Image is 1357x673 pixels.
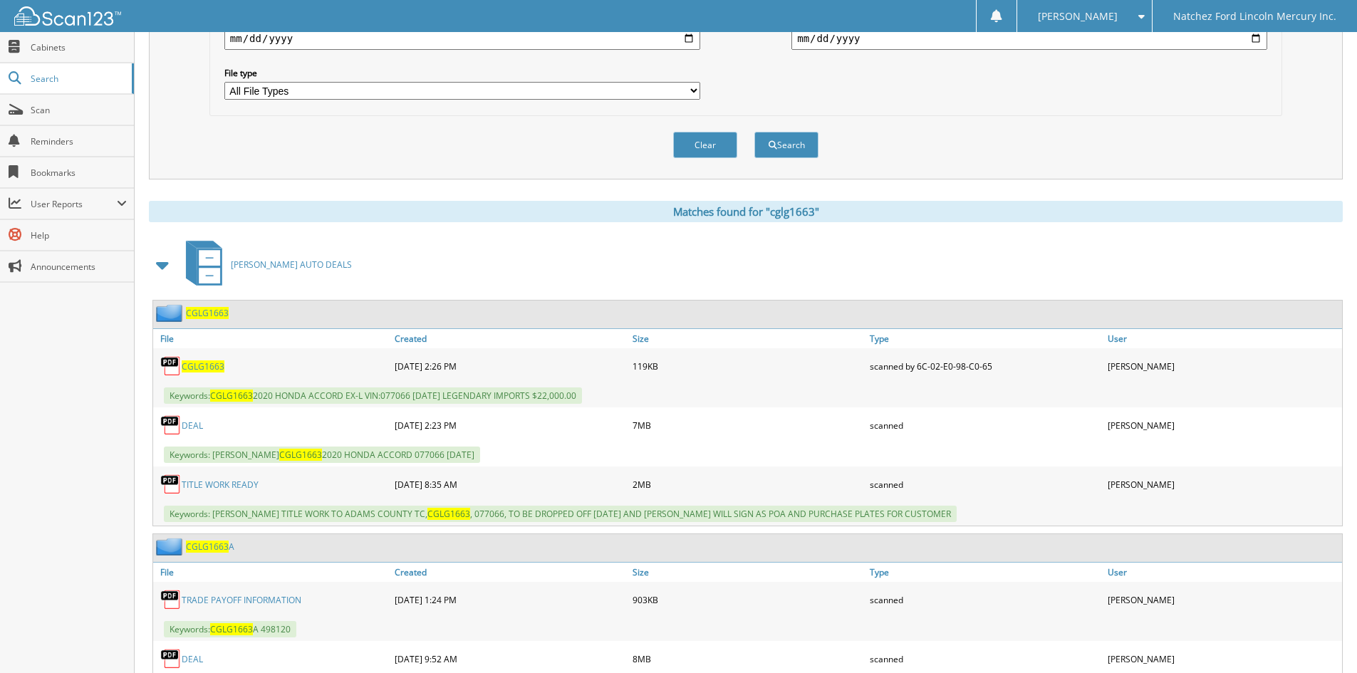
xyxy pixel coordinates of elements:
img: scan123-logo-white.svg [14,6,121,26]
input: end [791,27,1267,50]
span: Bookmarks [31,167,127,179]
a: Type [866,329,1104,348]
a: TITLE WORK READY [182,479,259,491]
span: CGLG1663 [210,390,253,402]
input: start [224,27,700,50]
span: Scan [31,104,127,116]
a: Created [391,563,629,582]
a: CGLG1663 [182,360,224,372]
a: TRADE PAYOFF INFORMATION [182,594,301,606]
span: CGLG1663 [427,508,470,520]
a: Created [391,329,629,348]
img: folder2.png [156,304,186,322]
span: Reminders [31,135,127,147]
a: User [1104,329,1342,348]
div: [DATE] 2:26 PM [391,352,629,380]
span: Cabinets [31,41,127,53]
span: Search [31,73,125,85]
span: Keywords: A 498120 [164,621,296,637]
span: CGLG1663 [186,541,229,553]
div: scanned [866,411,1104,439]
a: File [153,563,391,582]
a: CGLG1663 [186,307,229,319]
a: File [153,329,391,348]
a: [PERSON_NAME] AUTO DEALS [177,236,352,293]
div: 903KB [629,585,867,614]
span: Keywords: 2020 HONDA ACCORD EX-L VIN:077066 [DATE] LEGENDARY IMPORTS $22,000.00 [164,387,582,404]
button: Clear [673,132,737,158]
a: CGLG1663A [186,541,234,553]
img: PDF.png [160,414,182,436]
div: 8MB [629,645,867,673]
a: Type [866,563,1104,582]
button: Search [754,132,818,158]
span: Help [31,229,127,241]
div: [PERSON_NAME] [1104,470,1342,499]
a: DEAL [182,419,203,432]
div: scanned by 6C-02-E0-98-C0-65 [866,352,1104,380]
span: CGLG1663 [279,449,322,461]
span: Keywords: [PERSON_NAME] 2020 HONDA ACCORD 077066 [DATE] [164,447,480,463]
img: PDF.png [160,474,182,495]
span: User Reports [31,198,117,210]
div: [DATE] 9:52 AM [391,645,629,673]
div: [DATE] 1:24 PM [391,585,629,614]
div: 119KB [629,352,867,380]
div: scanned [866,645,1104,673]
a: User [1104,563,1342,582]
span: CGLG1663 [210,623,253,635]
label: File type [224,67,700,79]
div: 7MB [629,411,867,439]
iframe: Chat Widget [1286,605,1357,673]
div: [PERSON_NAME] [1104,645,1342,673]
div: [PERSON_NAME] [1104,585,1342,614]
a: Size [629,329,867,348]
div: [PERSON_NAME] [1104,352,1342,380]
div: scanned [866,585,1104,614]
span: [PERSON_NAME] [1038,12,1118,21]
div: [DATE] 2:23 PM [391,411,629,439]
a: Size [629,563,867,582]
span: Natchez Ford Lincoln Mercury Inc. [1173,12,1336,21]
span: Keywords: [PERSON_NAME] TITLE WORK TO ADAMS COUNTY TC, , 077066, TO BE DROPPED OFF [DATE] AND [PE... [164,506,957,522]
div: [PERSON_NAME] [1104,411,1342,439]
img: PDF.png [160,355,182,377]
div: scanned [866,470,1104,499]
img: PDF.png [160,589,182,610]
span: [PERSON_NAME] AUTO DEALS [231,259,352,271]
img: folder2.png [156,538,186,555]
div: Matches found for "cglg1663" [149,201,1343,222]
img: PDF.png [160,648,182,669]
div: 2MB [629,470,867,499]
span: Announcements [31,261,127,273]
div: [DATE] 8:35 AM [391,470,629,499]
a: DEAL [182,653,203,665]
